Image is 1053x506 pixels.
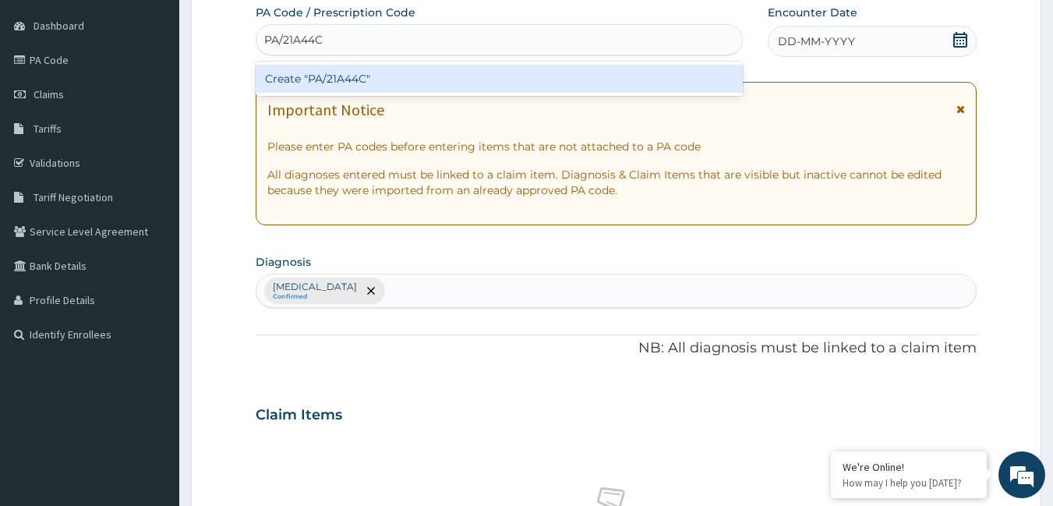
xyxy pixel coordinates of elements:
[267,139,966,154] p: Please enter PA codes before entering items that are not attached to a PA code
[34,19,84,33] span: Dashboard
[256,338,977,359] p: NB: All diagnosis must be linked to a claim item
[90,153,215,310] span: We're online!
[256,254,311,270] label: Diagnosis
[843,476,975,490] p: How may I help you today?
[81,87,262,108] div: Chat with us now
[29,78,63,117] img: d_794563401_company_1708531726252_794563401
[256,65,744,93] div: Create "PA/21A44C"
[34,87,64,101] span: Claims
[843,460,975,474] div: We're Online!
[267,167,966,198] p: All diagnoses entered must be linked to a claim item. Diagnosis & Claim Items that are visible bu...
[267,101,384,119] h1: Important Notice
[8,339,297,394] textarea: Type your message and hit 'Enter'
[256,407,342,424] h3: Claim Items
[34,122,62,136] span: Tariffs
[256,8,293,45] div: Minimize live chat window
[768,5,857,20] label: Encounter Date
[778,34,855,49] span: DD-MM-YYYY
[34,190,113,204] span: Tariff Negotiation
[256,5,415,20] label: PA Code / Prescription Code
